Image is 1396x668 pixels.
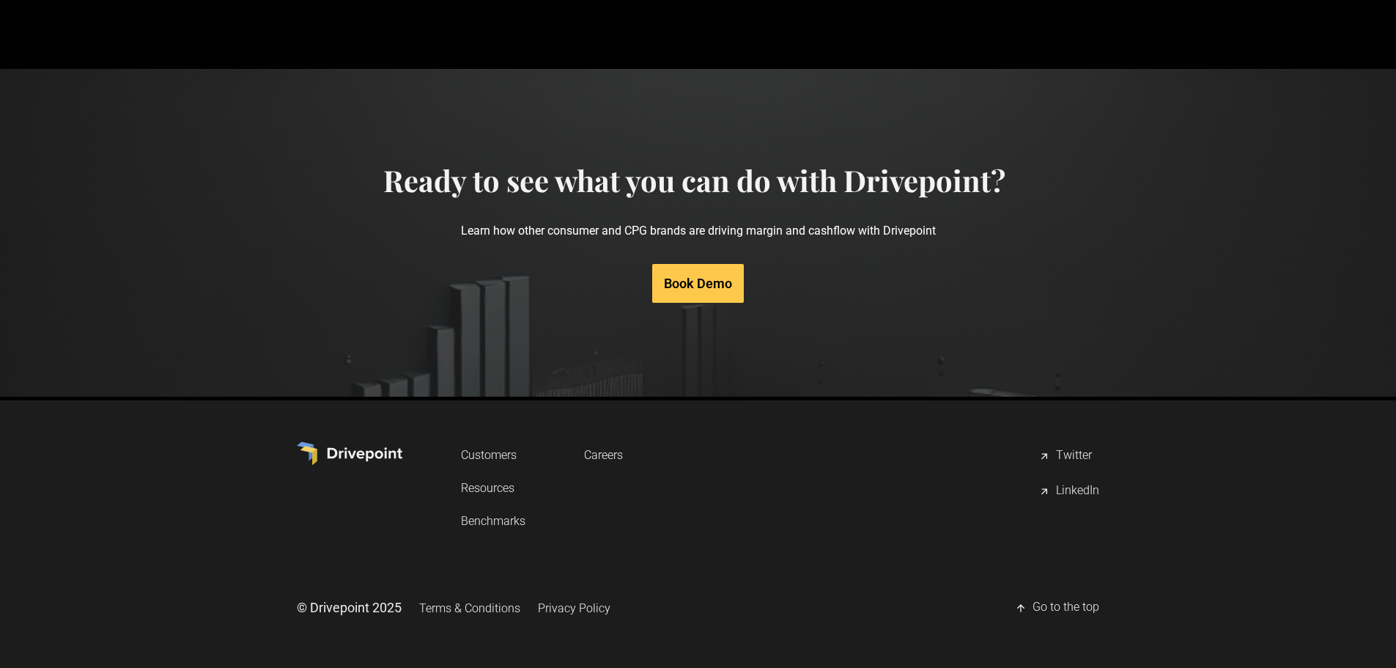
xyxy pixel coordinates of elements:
[461,507,525,535] a: Benchmarks
[461,474,525,502] a: Resources
[419,594,520,621] a: Terms & Conditions
[1033,599,1099,617] div: Go to the top
[584,441,623,469] a: Careers
[538,594,610,621] a: Privacy Policy
[1056,447,1092,465] div: Twitter
[652,264,744,303] a: Book Demo
[1056,482,1099,500] div: LinkedIn
[1038,441,1099,471] a: Twitter
[383,163,1005,198] h4: Ready to see what you can do with Drivepoint?
[1038,477,1099,506] a: LinkedIn
[297,598,402,617] div: © Drivepoint 2025
[1015,593,1099,623] a: Go to the top
[387,198,1009,263] p: Learn how other consumer and CPG brands are driving margin and cashflow with Drivepoint
[461,441,525,469] a: Customers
